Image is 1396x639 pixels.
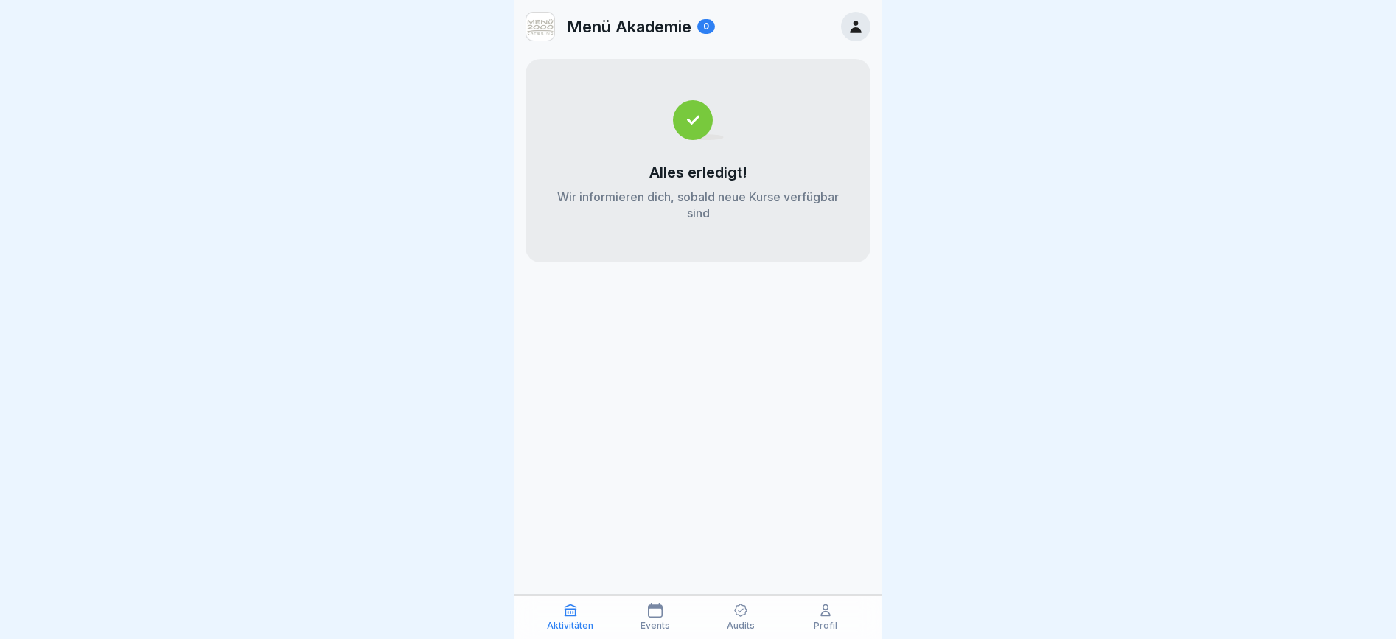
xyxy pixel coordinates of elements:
div: 0 [697,19,715,34]
p: Events [641,621,670,631]
p: Alles erledigt! [649,164,747,181]
p: Profil [814,621,837,631]
p: Aktivitäten [547,621,593,631]
p: Wir informieren dich, sobald neue Kurse verfügbar sind [555,189,841,221]
img: v3gslzn6hrr8yse5yrk8o2yg.png [526,13,554,41]
p: Audits [727,621,755,631]
p: Menü Akademie [567,17,691,36]
img: completed.svg [673,100,724,140]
